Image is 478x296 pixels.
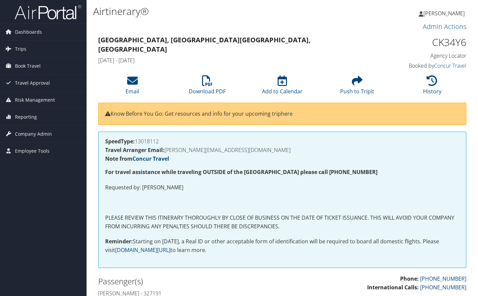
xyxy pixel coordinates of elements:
a: Download PDF [189,79,226,95]
p: Requested by: [PERSON_NAME] [105,183,459,192]
span: Company Admin [15,126,52,142]
h4: Agency Locator [382,52,466,59]
h4: Booked by [382,62,466,69]
a: [PHONE_NUMBER] [420,275,466,282]
a: [PHONE_NUMBER] [420,284,466,291]
p: Starting on [DATE], a Real ID or other acceptable form of identification will be required to boar... [105,237,459,254]
span: Risk Management [15,92,55,108]
h4: [DATE] - [DATE] [98,57,372,64]
a: History [423,79,441,95]
p: PLEASE REVIEW THIS ITINERARY THOROUGHLY BY CLOSE OF BUSINESS ON THE DATE OF TICKET ISSUANCE. THIS... [105,214,459,231]
strong: Phone: [400,275,419,282]
a: here [281,110,293,117]
h1: Airtinerary® [93,4,345,18]
strong: SpeedType: [105,138,135,145]
img: airportal-logo.png [15,4,81,20]
a: Add to Calendar [262,79,303,95]
a: Admin Actions [423,22,466,31]
h4: [PERSON_NAME][EMAIL_ADDRESS][DOMAIN_NAME] [105,147,459,153]
span: Employee Tools [15,143,50,159]
a: Concur Travel [434,62,466,69]
span: Trips [15,41,26,57]
a: [DOMAIN_NAME][URL] [115,246,170,254]
a: Push to Tripit [340,79,374,95]
h1: CK34Y6 [382,35,466,49]
strong: International Calls: [367,284,419,291]
strong: Reminder: [105,238,133,245]
h4: 13018112 [105,139,459,144]
span: Reporting [15,109,37,125]
strong: [GEOGRAPHIC_DATA], [GEOGRAPHIC_DATA] [GEOGRAPHIC_DATA], [GEOGRAPHIC_DATA] [98,35,311,54]
strong: Note from [105,155,169,162]
a: [PERSON_NAME] [419,3,471,23]
span: Dashboards [15,24,42,40]
strong: For travel assistance while traveling OUTSIDE of the [GEOGRAPHIC_DATA] please call [PHONE_NUMBER] [105,168,377,176]
span: Travel Approval [15,75,50,91]
span: [PERSON_NAME] [423,10,465,17]
h2: Passenger(s) [98,276,277,287]
strong: Travel Arranger Email: [105,146,164,154]
p: Know Before You Go: Get resources and info for your upcoming trip [105,110,459,118]
a: Email [125,79,139,95]
span: Book Travel [15,58,41,74]
a: Concur Travel [132,155,169,162]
